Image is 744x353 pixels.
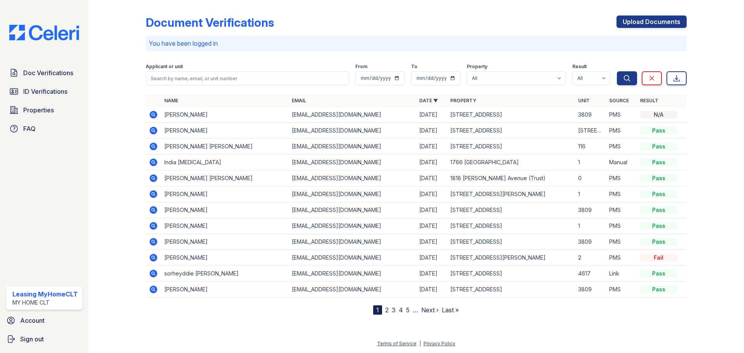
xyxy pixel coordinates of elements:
[578,98,590,103] a: Unit
[161,123,289,139] td: [PERSON_NAME]
[289,186,416,202] td: [EMAIL_ADDRESS][DOMAIN_NAME]
[12,289,78,299] div: Leasing MyHomeCLT
[640,286,677,293] div: Pass
[575,266,606,282] td: 4617
[447,250,575,266] td: [STREET_ADDRESS][PERSON_NAME]
[419,98,438,103] a: Date ▼
[20,334,44,344] span: Sign out
[575,155,606,170] td: 1
[447,107,575,123] td: [STREET_ADDRESS]
[575,107,606,123] td: 3809
[575,202,606,218] td: 3809
[289,155,416,170] td: [EMAIL_ADDRESS][DOMAIN_NAME]
[447,266,575,282] td: [STREET_ADDRESS]
[392,306,396,314] a: 3
[6,65,82,81] a: Doc Verifications
[161,218,289,234] td: [PERSON_NAME]
[575,139,606,155] td: 116
[609,98,629,103] a: Source
[416,234,447,250] td: [DATE]
[161,282,289,298] td: [PERSON_NAME]
[447,186,575,202] td: [STREET_ADDRESS][PERSON_NAME]
[149,39,684,48] p: You have been logged in
[12,299,78,307] div: My Home CLT
[447,282,575,298] td: [STREET_ADDRESS]
[146,15,274,29] div: Document Verifications
[289,250,416,266] td: [EMAIL_ADDRESS][DOMAIN_NAME]
[161,155,289,170] td: India [MEDICAL_DATA]
[416,155,447,170] td: [DATE]
[3,331,85,347] a: Sign out
[606,250,637,266] td: PMS
[447,202,575,218] td: [STREET_ADDRESS]
[6,102,82,118] a: Properties
[413,305,418,315] span: …
[161,234,289,250] td: [PERSON_NAME]
[617,15,687,28] a: Upload Documents
[416,202,447,218] td: [DATE]
[575,170,606,186] td: 0
[416,107,447,123] td: [DATE]
[416,266,447,282] td: [DATE]
[606,123,637,139] td: PMS
[161,139,289,155] td: [PERSON_NAME] [PERSON_NAME]
[289,282,416,298] td: [EMAIL_ADDRESS][DOMAIN_NAME]
[406,306,410,314] a: 5
[416,282,447,298] td: [DATE]
[606,170,637,186] td: PMS
[575,250,606,266] td: 2
[289,170,416,186] td: [EMAIL_ADDRESS][DOMAIN_NAME]
[161,202,289,218] td: [PERSON_NAME]
[640,127,677,134] div: Pass
[289,266,416,282] td: [EMAIL_ADDRESS][DOMAIN_NAME]
[575,123,606,139] td: [STREET_ADDRESS]
[447,234,575,250] td: [STREET_ADDRESS]
[146,71,349,85] input: Search by name, email, or unit number
[447,170,575,186] td: 1818 [PERSON_NAME] Avenue (Trust)
[416,250,447,266] td: [DATE]
[606,234,637,250] td: PMS
[416,218,447,234] td: [DATE]
[355,64,367,70] label: From
[640,190,677,198] div: Pass
[640,98,658,103] a: Result
[640,270,677,277] div: Pass
[640,143,677,150] div: Pass
[289,107,416,123] td: [EMAIL_ADDRESS][DOMAIN_NAME]
[161,170,289,186] td: [PERSON_NAME] [PERSON_NAME]
[373,305,382,315] div: 1
[575,186,606,202] td: 1
[421,306,439,314] a: Next ›
[606,266,637,282] td: Link
[20,316,45,325] span: Account
[575,234,606,250] td: 3809
[23,87,67,96] span: ID Verifications
[161,250,289,266] td: [PERSON_NAME]
[575,218,606,234] td: 1
[640,158,677,166] div: Pass
[640,222,677,230] div: Pass
[292,98,306,103] a: Email
[606,202,637,218] td: PMS
[6,84,82,99] a: ID Verifications
[3,313,85,328] a: Account
[424,341,455,346] a: Privacy Policy
[289,123,416,139] td: [EMAIL_ADDRESS][DOMAIN_NAME]
[3,25,85,40] img: CE_Logo_Blue-a8612792a0a2168367f1c8372b55b34899dd931a85d93a1a3d3e32e68fde9ad4.png
[399,306,403,314] a: 4
[442,306,459,314] a: Last »
[606,282,637,298] td: PMS
[640,238,677,246] div: Pass
[416,123,447,139] td: [DATE]
[640,206,677,214] div: Pass
[385,306,389,314] a: 2
[23,105,54,115] span: Properties
[606,139,637,155] td: PMS
[377,341,417,346] a: Terms of Service
[416,186,447,202] td: [DATE]
[23,68,73,77] span: Doc Verifications
[161,186,289,202] td: [PERSON_NAME]
[23,124,36,133] span: FAQ
[447,123,575,139] td: [STREET_ADDRESS]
